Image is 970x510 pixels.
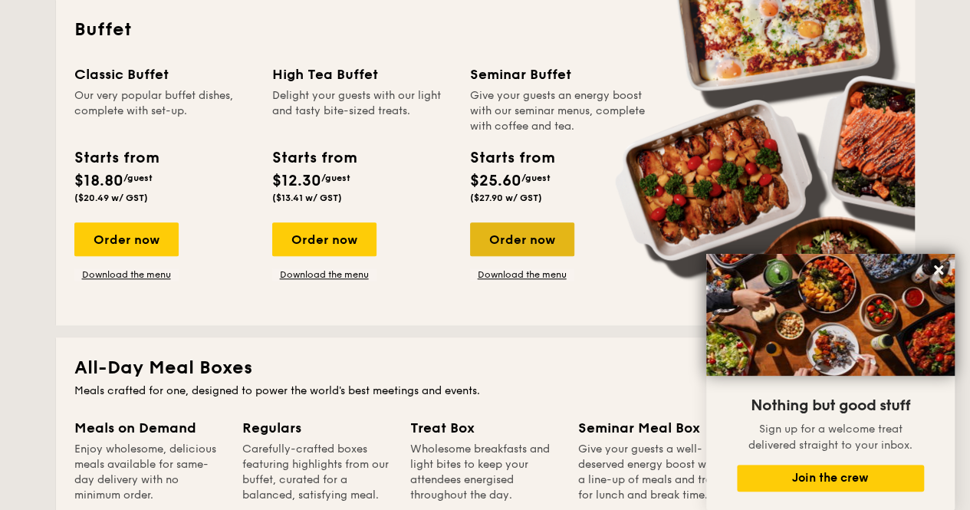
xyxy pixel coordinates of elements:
div: Starts from [470,146,554,169]
div: Regulars [242,417,392,439]
div: Order now [74,222,179,256]
span: Sign up for a welcome treat delivered straight to your inbox. [748,423,912,452]
button: Close [926,258,951,282]
div: Starts from [74,146,158,169]
div: Enjoy wholesome, delicious meals available for same-day delivery with no minimum order. [74,442,224,503]
img: DSC07876-Edit02-Large.jpeg [706,254,955,376]
div: Give your guests a well-deserved energy boost with a line-up of meals and treats for lunch and br... [578,442,728,503]
div: Meals on Demand [74,417,224,439]
span: $18.80 [74,172,123,190]
div: Classic Buffet [74,64,254,85]
h2: All-Day Meal Boxes [74,356,896,380]
a: Download the menu [272,268,376,281]
span: Nothing but good stuff [751,396,910,415]
div: Delight your guests with our light and tasty bite-sized treats. [272,88,452,134]
span: $25.60 [470,172,521,190]
h2: Buffet [74,18,896,42]
span: ($27.90 w/ GST) [470,192,542,203]
div: Seminar Meal Box [578,417,728,439]
div: Give your guests an energy boost with our seminar menus, complete with coffee and tea. [470,88,649,134]
span: /guest [321,173,350,183]
span: /guest [123,173,153,183]
div: Our very popular buffet dishes, complete with set-up. [74,88,254,134]
span: ($20.49 w/ GST) [74,192,148,203]
span: $12.30 [272,172,321,190]
div: Treat Box [410,417,560,439]
a: Download the menu [470,268,574,281]
div: High Tea Buffet [272,64,452,85]
div: Meals crafted for one, designed to power the world's best meetings and events. [74,383,896,399]
div: Wholesome breakfasts and light bites to keep your attendees energised throughout the day. [410,442,560,503]
button: Join the crew [737,465,924,492]
a: Download the menu [74,268,179,281]
div: Order now [272,222,376,256]
div: Order now [470,222,574,256]
div: Seminar Buffet [470,64,649,85]
span: ($13.41 w/ GST) [272,192,342,203]
div: Carefully-crafted boxes featuring highlights from our buffet, curated for a balanced, satisfying ... [242,442,392,503]
div: Starts from [272,146,356,169]
span: /guest [521,173,551,183]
